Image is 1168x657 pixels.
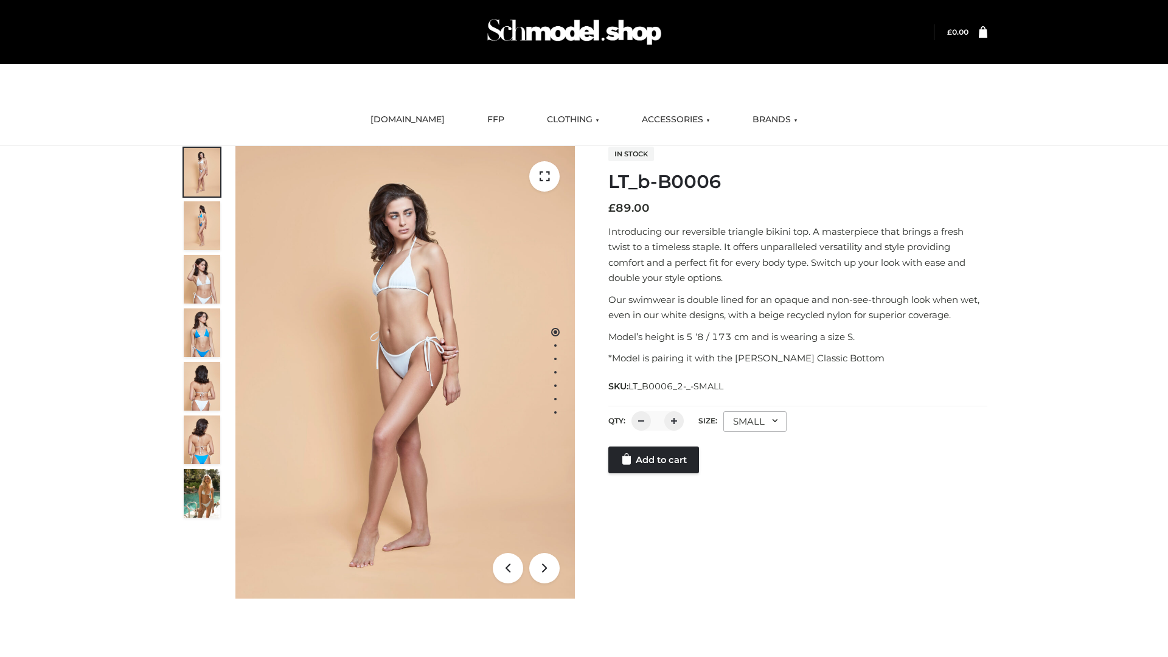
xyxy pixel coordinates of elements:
img: ArielClassicBikiniTop_CloudNine_AzureSky_OW114ECO_1-scaled.jpg [184,148,220,196]
span: £ [947,27,952,36]
a: Add to cart [608,447,699,473]
img: Arieltop_CloudNine_AzureSky2.jpg [184,469,220,518]
img: ArielClassicBikiniTop_CloudNine_AzureSky_OW114ECO_1 [235,146,575,599]
bdi: 89.00 [608,201,650,215]
img: ArielClassicBikiniTop_CloudNine_AzureSky_OW114ECO_2-scaled.jpg [184,201,220,250]
label: Size: [698,416,717,425]
div: SMALL [723,411,787,432]
p: Introducing our reversible triangle bikini top. A masterpiece that brings a fresh twist to a time... [608,224,987,286]
img: ArielClassicBikiniTop_CloudNine_AzureSky_OW114ECO_4-scaled.jpg [184,308,220,357]
a: [DOMAIN_NAME] [361,106,454,133]
span: In stock [608,147,654,161]
img: Schmodel Admin 964 [483,8,666,56]
a: £0.00 [947,27,968,36]
p: Model’s height is 5 ‘8 / 173 cm and is wearing a size S. [608,329,987,345]
a: ACCESSORIES [633,106,719,133]
span: £ [608,201,616,215]
label: QTY: [608,416,625,425]
span: LT_B0006_2-_-SMALL [628,381,723,392]
span: SKU: [608,379,725,394]
a: CLOTHING [538,106,608,133]
p: Our swimwear is double lined for an opaque and non-see-through look when wet, even in our white d... [608,292,987,323]
img: ArielClassicBikiniTop_CloudNine_AzureSky_OW114ECO_8-scaled.jpg [184,415,220,464]
p: *Model is pairing it with the [PERSON_NAME] Classic Bottom [608,350,987,366]
a: FFP [478,106,513,133]
a: BRANDS [743,106,807,133]
h1: LT_b-B0006 [608,171,987,193]
bdi: 0.00 [947,27,968,36]
img: ArielClassicBikiniTop_CloudNine_AzureSky_OW114ECO_3-scaled.jpg [184,255,220,304]
img: ArielClassicBikiniTop_CloudNine_AzureSky_OW114ECO_7-scaled.jpg [184,362,220,411]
